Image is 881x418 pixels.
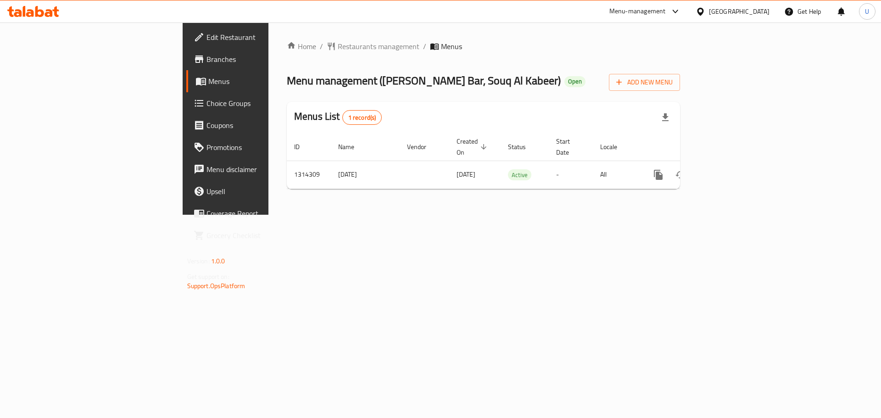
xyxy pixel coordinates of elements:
[616,77,673,88] span: Add New Menu
[186,114,330,136] a: Coupons
[186,180,330,202] a: Upsell
[647,164,669,186] button: more
[327,41,419,52] a: Restaurants management
[186,224,330,246] a: Grocery Checklist
[187,280,245,292] a: Support.OpsPlatform
[508,169,531,180] div: Active
[186,202,330,224] a: Coverage Report
[186,92,330,114] a: Choice Groups
[206,120,323,131] span: Coupons
[206,230,323,241] span: Grocery Checklist
[206,32,323,43] span: Edit Restaurant
[287,70,561,91] span: Menu management ( [PERSON_NAME] Bar, Souq Al Kabeer )
[441,41,462,52] span: Menus
[709,6,769,17] div: [GEOGRAPHIC_DATA]
[457,168,475,180] span: [DATE]
[593,161,640,189] td: All
[294,110,382,125] h2: Menus List
[206,54,323,65] span: Branches
[609,74,680,91] button: Add New Menu
[331,161,400,189] td: [DATE]
[564,76,585,87] div: Open
[206,142,323,153] span: Promotions
[342,110,382,125] div: Total records count
[206,164,323,175] span: Menu disclaimer
[186,158,330,180] a: Menu disclaimer
[294,141,312,152] span: ID
[186,48,330,70] a: Branches
[287,41,680,52] nav: breadcrumb
[206,98,323,109] span: Choice Groups
[423,41,426,52] li: /
[208,76,323,87] span: Menus
[211,255,225,267] span: 1.0.0
[343,113,382,122] span: 1 record(s)
[407,141,438,152] span: Vendor
[186,70,330,92] a: Menus
[508,170,531,180] span: Active
[669,164,691,186] button: Change Status
[508,141,538,152] span: Status
[187,255,210,267] span: Version:
[640,133,743,161] th: Actions
[187,271,229,283] span: Get support on:
[338,41,419,52] span: Restaurants management
[206,208,323,219] span: Coverage Report
[865,6,869,17] span: U
[549,161,593,189] td: -
[564,78,585,85] span: Open
[338,141,366,152] span: Name
[186,136,330,158] a: Promotions
[287,133,743,189] table: enhanced table
[609,6,666,17] div: Menu-management
[556,136,582,158] span: Start Date
[654,106,676,128] div: Export file
[600,141,629,152] span: Locale
[186,26,330,48] a: Edit Restaurant
[206,186,323,197] span: Upsell
[457,136,490,158] span: Created On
